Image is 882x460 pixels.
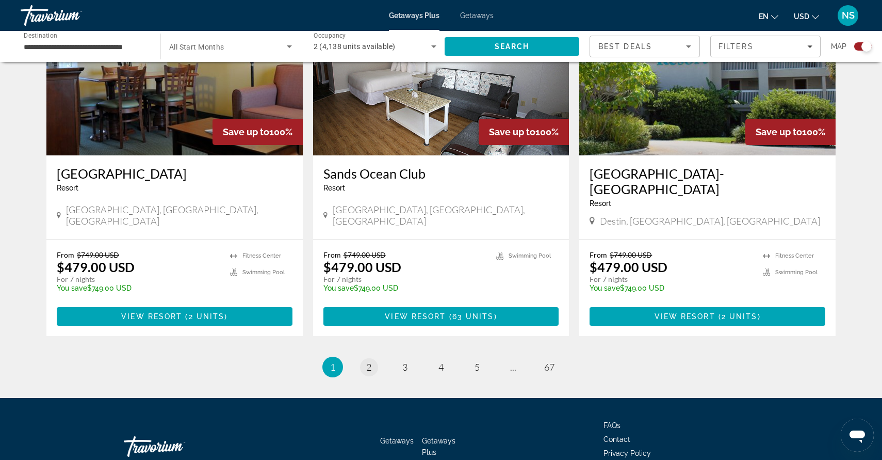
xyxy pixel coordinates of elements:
p: For 7 nights [57,275,220,284]
span: All Start Months [169,43,224,51]
span: You save [57,284,87,292]
span: You save [590,284,620,292]
a: Getaways [460,11,494,20]
span: Fitness Center [775,252,814,259]
span: Save up to [223,126,269,137]
span: [GEOGRAPHIC_DATA], [GEOGRAPHIC_DATA], [GEOGRAPHIC_DATA] [333,204,559,227]
span: 2 (4,138 units available) [314,42,396,51]
button: Search [445,37,579,56]
span: View Resort [121,312,182,321]
span: [GEOGRAPHIC_DATA], [GEOGRAPHIC_DATA], [GEOGRAPHIC_DATA] [66,204,292,227]
span: Destin, [GEOGRAPHIC_DATA], [GEOGRAPHIC_DATA] [600,215,820,227]
span: Swimming Pool [775,269,818,276]
p: $749.00 USD [590,284,753,292]
span: 1 [330,361,335,373]
p: $479.00 USD [57,259,135,275]
span: 2 units [722,312,758,321]
iframe: Кнопка для запуску вікна повідомлень [841,419,874,452]
p: $479.00 USD [590,259,667,275]
span: NS [842,10,855,21]
a: Sands Ocean Club [323,166,559,181]
p: $479.00 USD [323,259,401,275]
a: [GEOGRAPHIC_DATA] [57,166,292,181]
span: ( ) [715,312,761,321]
span: ( ) [446,312,497,321]
p: $749.00 USD [57,284,220,292]
a: Getaways Plus [389,11,439,20]
span: 67 [544,361,554,373]
a: FAQs [603,421,620,430]
div: 100% [745,119,836,145]
div: 100% [213,119,303,145]
button: User Menu [835,5,861,26]
p: For 7 nights [590,275,753,284]
span: $749.00 USD [344,250,386,259]
button: Filters [710,36,821,57]
span: Map [831,39,846,54]
span: Resort [323,184,345,192]
span: Filters [718,42,754,51]
a: Travorium [21,2,124,29]
a: Privacy Policy [603,449,651,457]
span: Best Deals [598,42,652,51]
span: From [590,250,607,259]
span: $749.00 USD [610,250,652,259]
span: 3 [402,361,407,373]
span: Resort [57,184,78,192]
span: You save [323,284,354,292]
span: 2 units [189,312,225,321]
button: View Resort(2 units) [57,307,292,326]
a: Contact [603,435,630,443]
span: ( ) [182,312,227,321]
span: Swimming Pool [242,269,285,276]
input: Select destination [24,41,147,53]
span: Occupancy [314,32,346,39]
span: From [57,250,74,259]
span: 4 [438,361,444,373]
span: $749.00 USD [77,250,119,259]
div: 100% [479,119,569,145]
button: View Resort(2 units) [590,307,825,326]
a: Getaways [380,437,414,445]
span: View Resort [655,312,715,321]
span: Resort [590,199,611,208]
span: Search [495,42,530,51]
a: Getaways Plus [422,437,455,456]
span: Save up to [489,126,535,137]
span: Destination [24,31,57,39]
p: $749.00 USD [323,284,486,292]
p: For 7 nights [323,275,486,284]
span: 63 units [452,312,494,321]
button: View Resort(63 units) [323,307,559,326]
span: 2 [366,361,371,373]
span: Save up to [756,126,802,137]
span: Swimming Pool [509,252,551,259]
span: From [323,250,341,259]
span: USD [794,12,809,21]
button: Change currency [794,9,819,24]
span: Fitness Center [242,252,281,259]
span: View Resort [385,312,446,321]
a: [GEOGRAPHIC_DATA]-[GEOGRAPHIC_DATA] [590,166,825,197]
nav: Pagination [46,357,836,377]
button: Change language [759,9,778,24]
span: ... [510,361,516,373]
span: en [759,12,769,21]
mat-select: Sort by [598,40,691,53]
span: 5 [475,361,480,373]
